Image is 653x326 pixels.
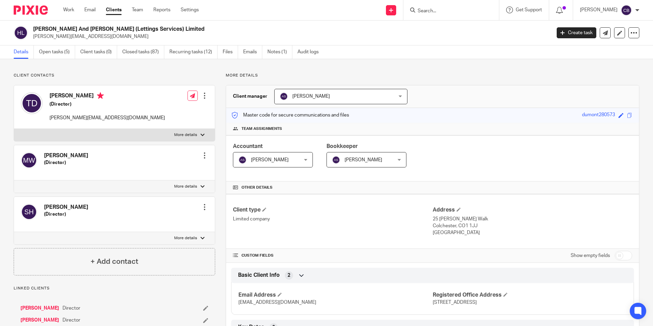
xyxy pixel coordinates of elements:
[292,94,330,99] span: [PERSON_NAME]
[122,45,164,59] a: Closed tasks (87)
[223,45,238,59] a: Files
[433,206,632,214] h4: Address
[174,235,197,241] p: More details
[21,204,37,220] img: svg%3E
[153,6,170,13] a: Reports
[238,291,432,299] h4: Email Address
[33,33,546,40] p: [PERSON_NAME][EMAIL_ADDRESS][DOMAIN_NAME]
[97,92,104,99] i: Primary
[174,132,197,138] p: More details
[297,45,324,59] a: Audit logs
[557,27,596,38] a: Create task
[226,73,639,78] p: More details
[267,45,292,59] a: Notes (1)
[14,45,34,59] a: Details
[433,291,627,299] h4: Registered Office Address
[50,101,165,108] h5: (Director)
[288,272,290,279] span: 2
[33,26,444,33] h2: [PERSON_NAME] And [PERSON_NAME] (Lettings Services) Limited
[243,45,262,59] a: Emails
[62,305,80,312] span: Director
[241,185,273,190] span: Other details
[238,272,280,279] span: Basic Client Info
[39,45,75,59] a: Open tasks (5)
[169,45,218,59] a: Recurring tasks (12)
[80,45,117,59] a: Client tasks (0)
[332,156,340,164] img: svg%3E
[433,216,632,222] p: 25 [PERSON_NAME] Walk
[174,184,197,189] p: More details
[233,206,432,214] h4: Client type
[433,229,632,236] p: [GEOGRAPHIC_DATA]
[238,156,247,164] img: svg%3E
[91,256,138,267] h4: + Add contact
[516,8,542,12] span: Get Support
[132,6,143,13] a: Team
[62,317,80,324] span: Director
[233,93,267,100] h3: Client manager
[44,159,88,166] h5: (Director)
[231,112,349,119] p: Master code for secure communications and files
[84,6,96,13] a: Email
[14,5,48,15] img: Pixie
[63,6,74,13] a: Work
[20,305,59,312] a: [PERSON_NAME]
[14,26,28,40] img: svg%3E
[580,6,617,13] p: [PERSON_NAME]
[181,6,199,13] a: Settings
[50,114,165,121] p: [PERSON_NAME][EMAIL_ADDRESS][DOMAIN_NAME]
[233,253,432,258] h4: CUSTOM FIELDS
[50,92,165,101] h4: [PERSON_NAME]
[571,252,610,259] label: Show empty fields
[417,8,478,14] input: Search
[433,222,632,229] p: Colchester, CO1 1JJ
[326,144,358,149] span: Bookkeeper
[44,152,88,159] h4: [PERSON_NAME]
[44,211,88,218] h5: (Director)
[251,158,289,162] span: [PERSON_NAME]
[345,158,382,162] span: [PERSON_NAME]
[14,73,215,78] p: Client contacts
[241,126,282,132] span: Team assignments
[14,286,215,291] p: Linked clients
[21,92,43,114] img: svg%3E
[233,216,432,222] p: Limited company
[44,204,88,211] h4: [PERSON_NAME]
[106,6,122,13] a: Clients
[280,92,288,100] img: svg%3E
[238,300,316,305] span: [EMAIL_ADDRESS][DOMAIN_NAME]
[21,152,37,168] img: svg%3E
[233,144,263,149] span: Accountant
[20,317,59,324] a: [PERSON_NAME]
[582,111,615,119] div: dumont280573
[433,300,477,305] span: [STREET_ADDRESS]
[621,5,632,16] img: svg%3E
